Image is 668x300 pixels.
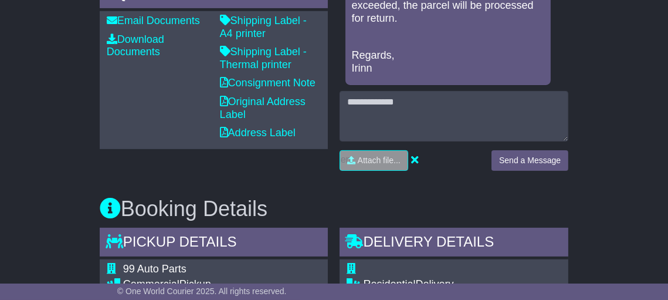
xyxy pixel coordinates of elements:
div: Delivery [363,278,561,291]
div: Delivery Details [340,228,568,259]
a: Consignment Note [220,77,316,89]
span: Commercial [123,278,179,290]
a: Email Documents [107,15,200,26]
button: Send a Message [491,150,568,171]
div: Pickup [123,278,321,291]
span: Residential [363,278,415,290]
span: © One World Courier 2025. All rights reserved. [117,286,287,296]
h3: Booking Details [100,197,568,221]
a: Address Label [220,127,296,139]
a: Original Address Label [220,96,306,120]
a: Download Documents [107,33,164,58]
a: Shipping Label - A4 printer [220,15,307,39]
a: Shipping Label - Thermal printer [220,46,307,70]
p: Regards, Irinn [351,49,545,75]
span: 99 Auto Parts [123,263,187,275]
div: Pickup Details [100,228,328,259]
